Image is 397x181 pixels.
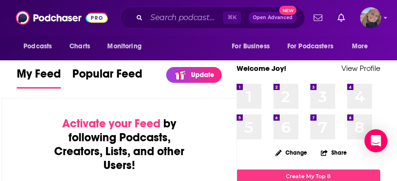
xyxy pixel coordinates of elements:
span: More [352,40,368,53]
div: by following Podcasts, Creators, Lists, and other Users! [50,117,189,172]
span: Activate your Feed [62,116,160,131]
span: Podcasts [23,40,52,53]
a: Welcome Joy! [237,64,286,73]
a: Charts [63,37,96,56]
button: open menu [101,37,154,56]
img: Podchaser - Follow, Share and Rate Podcasts [16,9,108,27]
button: open menu [345,37,380,56]
button: Open AdvancedNew [249,12,297,23]
a: Show notifications dropdown [334,10,349,26]
button: Change [270,147,313,158]
input: Search podcasts, credits, & more... [147,10,223,25]
p: Update [191,71,214,79]
button: open menu [225,37,282,56]
a: Show notifications dropdown [310,10,326,26]
div: Search podcasts, credits, & more... [120,7,305,29]
img: User Profile [360,7,381,28]
span: Charts [69,40,90,53]
span: Popular Feed [72,67,142,87]
span: Open Advanced [253,15,293,20]
span: Monitoring [107,40,141,53]
span: My Feed [17,67,61,87]
span: ⌘ K [223,11,241,24]
button: open menu [281,37,347,56]
span: Logged in as jopsvig [360,7,381,28]
button: Share [320,143,347,162]
span: For Podcasters [287,40,333,53]
a: View Profile [341,64,380,73]
a: Update [166,67,222,83]
a: My Feed [17,67,61,89]
a: Popular Feed [72,67,142,89]
span: For Business [232,40,270,53]
button: Show profile menu [360,7,381,28]
span: New [279,6,296,15]
button: open menu [17,37,64,56]
div: Open Intercom Messenger [364,129,387,152]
